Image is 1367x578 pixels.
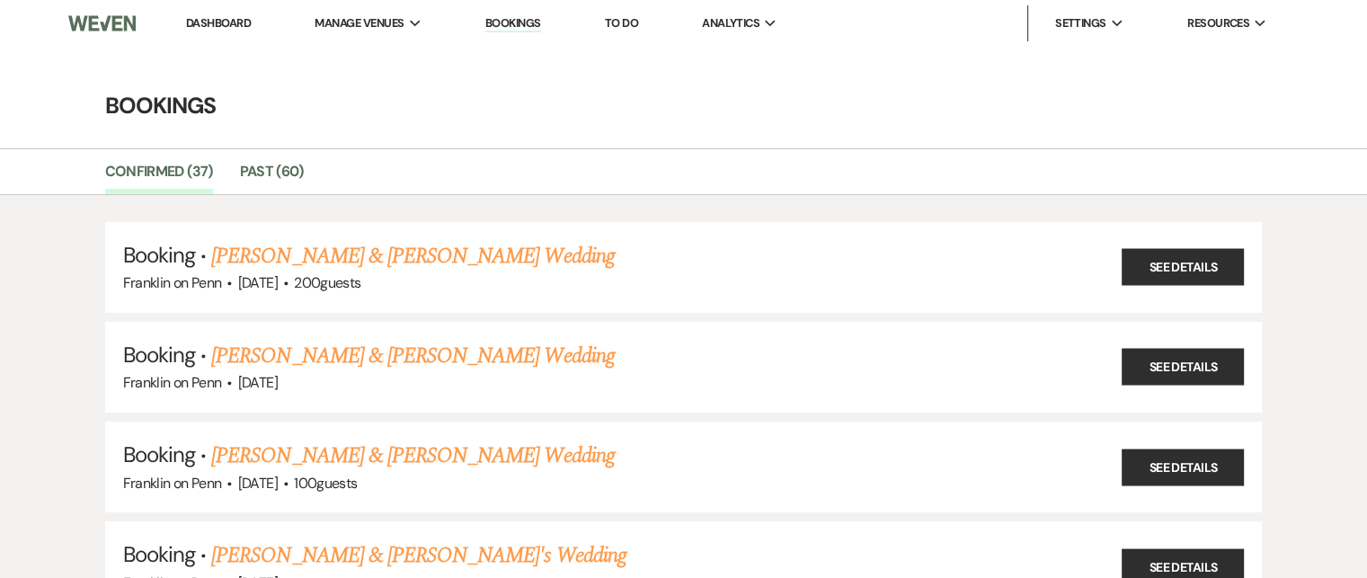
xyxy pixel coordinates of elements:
[123,373,222,392] span: Franklin on Penn
[211,440,614,472] a: [PERSON_NAME] & [PERSON_NAME] Wedding
[123,540,195,568] span: Booking
[211,539,626,572] a: [PERSON_NAME] & [PERSON_NAME]'s Wedding
[123,440,195,468] span: Booking
[702,14,759,32] span: Analytics
[315,14,404,32] span: Manage Venues
[485,15,541,32] a: Bookings
[294,273,360,292] span: 200 guests
[37,90,1331,121] h4: Bookings
[68,4,136,42] img: Weven Logo
[238,474,278,493] span: [DATE]
[211,340,614,372] a: [PERSON_NAME] & [PERSON_NAME] Wedding
[1122,349,1244,386] a: See Details
[1122,449,1244,485] a: See Details
[211,240,614,272] a: [PERSON_NAME] & [PERSON_NAME] Wedding
[238,373,278,392] span: [DATE]
[294,474,357,493] span: 100 guests
[186,15,251,31] a: Dashboard
[123,474,222,493] span: Franklin on Penn
[605,15,638,31] a: To Do
[105,160,213,194] a: Confirmed (37)
[1122,249,1244,286] a: See Details
[123,341,195,369] span: Booking
[123,273,222,292] span: Franklin on Penn
[1187,14,1249,32] span: Resources
[1055,14,1106,32] span: Settings
[123,241,195,269] span: Booking
[238,273,278,292] span: [DATE]
[240,160,303,194] a: Past (60)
